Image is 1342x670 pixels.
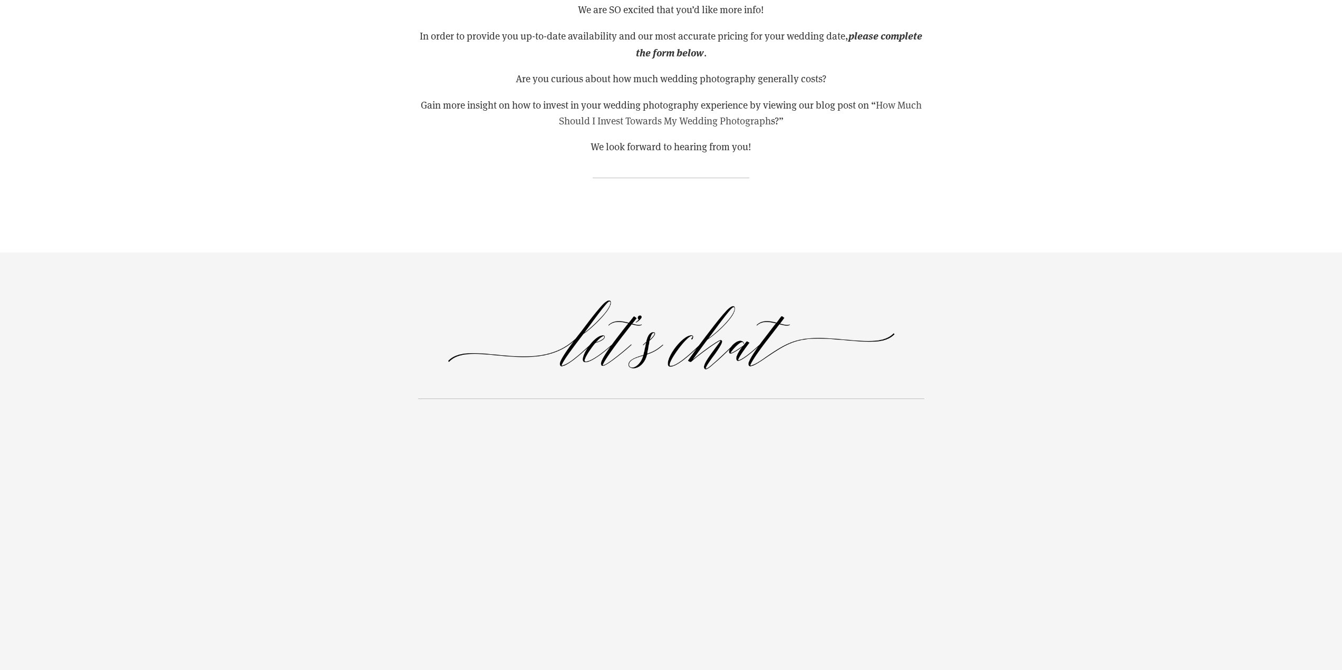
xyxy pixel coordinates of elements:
[418,139,924,154] p: We look forward to hearing from you!
[418,27,924,61] p: In order to provide you up-to-date availability and our most accurate pricing for your wedding da...
[559,98,924,127] a: How Much Should I Invest Towards My Wedding Photograph
[418,2,924,17] p: We are SO excited that you’d like more info!
[418,295,924,376] img: website-lets-chat-clear.jpg
[418,71,924,86] p: Are you curious about how much wedding photography generally costs?
[418,97,924,129] p: Gain more insight on how to invest in your wedding photography experience by viewing our blog pos...
[636,28,925,59] em: please complete the form below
